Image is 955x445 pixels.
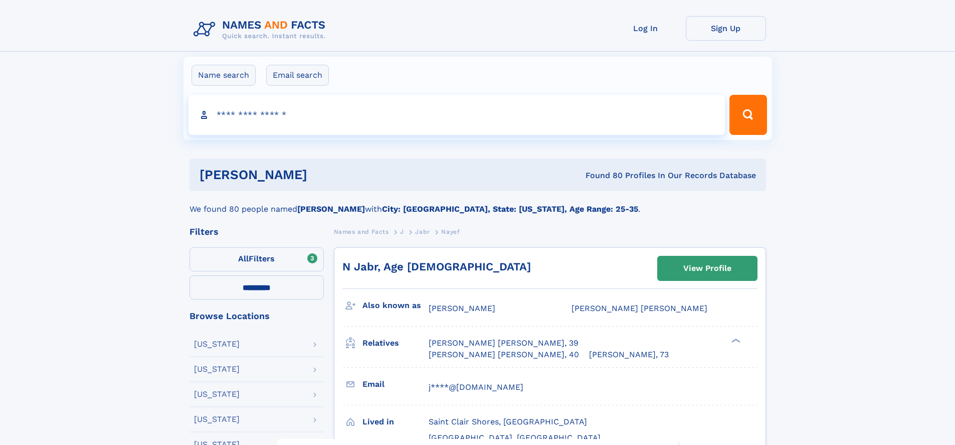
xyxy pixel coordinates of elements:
div: ❯ [729,338,741,344]
span: [PERSON_NAME] [PERSON_NAME] [571,304,707,313]
span: [PERSON_NAME] [429,304,495,313]
a: Names and Facts [334,225,389,238]
h1: [PERSON_NAME] [200,169,447,181]
label: Email search [266,65,329,86]
span: J [400,228,404,235]
div: View Profile [683,257,731,280]
a: Sign Up [686,16,766,41]
span: All [238,254,249,263]
div: Found 80 Profiles In Our Records Database [446,170,756,181]
img: Logo Names and Facts [189,16,334,43]
a: [PERSON_NAME], 73 [589,349,669,360]
span: Nayef [441,228,460,235]
a: [PERSON_NAME] [PERSON_NAME], 39 [429,338,579,349]
span: [GEOGRAPHIC_DATA], [GEOGRAPHIC_DATA] [429,433,601,442]
b: [PERSON_NAME] [297,204,365,214]
h3: Lived in [362,413,429,430]
div: We found 80 people named with . [189,191,766,215]
h3: Also known as [362,297,429,314]
a: N Jabr, Age [DEMOGRAPHIC_DATA] [342,260,531,273]
div: [US_STATE] [194,365,240,373]
h3: Email [362,376,429,393]
a: Jabr [415,225,430,238]
span: Jabr [415,228,430,235]
label: Name search [192,65,256,86]
div: [US_STATE] [194,340,240,348]
a: Log In [606,16,686,41]
button: Search Button [729,95,767,135]
label: Filters [189,247,324,271]
div: [US_STATE] [194,390,240,398]
input: search input [188,95,725,135]
div: [US_STATE] [194,415,240,423]
a: J [400,225,404,238]
span: Saint Clair Shores, [GEOGRAPHIC_DATA] [429,417,587,426]
div: Browse Locations [189,312,324,321]
h3: Relatives [362,335,429,352]
b: City: [GEOGRAPHIC_DATA], State: [US_STATE], Age Range: 25-35 [382,204,638,214]
a: [PERSON_NAME] [PERSON_NAME], 40 [429,349,579,360]
a: View Profile [658,256,757,280]
div: Filters [189,227,324,236]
